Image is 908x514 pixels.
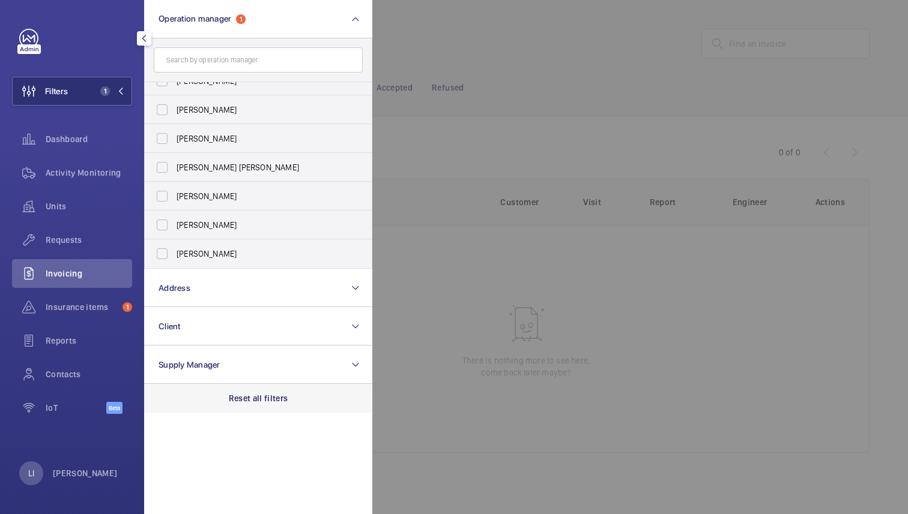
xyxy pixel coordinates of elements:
[45,85,68,97] span: Filters
[46,167,132,179] span: Activity Monitoring
[46,301,118,313] span: Insurance items
[53,467,118,479] p: [PERSON_NAME]
[46,200,132,212] span: Units
[12,77,132,106] button: Filters1
[28,467,34,479] p: LI
[123,302,132,312] span: 1
[106,402,123,414] span: Beta
[46,368,132,380] span: Contacts
[46,234,132,246] span: Requests
[46,267,132,279] span: Invoicing
[46,133,132,145] span: Dashboard
[100,86,110,96] span: 1
[46,402,106,414] span: IoT
[46,335,132,347] span: Reports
